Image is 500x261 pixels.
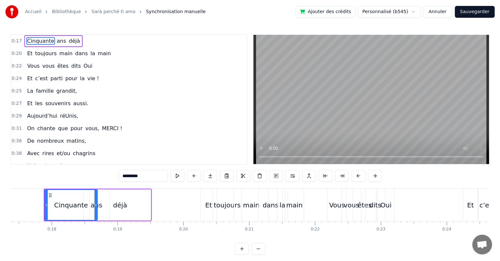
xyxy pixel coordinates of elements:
span: matins, [66,137,87,145]
nav: breadcrumb [25,9,206,15]
span: déjà [68,37,81,45]
span: dits [70,62,81,70]
span: parti [50,75,63,82]
div: dits [369,200,382,210]
span: vous, [85,125,100,132]
a: Accueil [25,9,41,15]
div: 0:24 [442,227,451,232]
span: Aujourd’hui [26,112,58,120]
span: Avec [26,150,40,157]
span: Et [26,100,33,107]
span: 0:24 [12,75,22,82]
div: toujours [214,200,241,210]
span: Cinquante [26,37,55,45]
a: Sarà perché ti amo [92,9,135,15]
span: souvenirs [44,100,71,107]
button: Ajouter des crédits [296,6,355,18]
div: Oui [381,200,392,210]
span: 0:51 [12,163,22,169]
div: c’est [480,200,495,210]
div: dans [263,200,278,210]
span: main [97,50,112,57]
span: 0:29 [12,113,22,119]
div: Et [205,200,212,210]
span: 0:31 [12,125,22,132]
button: Annuler [423,6,452,18]
span: 0:27 [12,100,22,107]
span: MERCI ! [101,125,123,132]
span: 0:36 [12,138,22,144]
span: Unis [26,162,39,170]
span: La [26,87,34,95]
a: Bibliothèque [52,9,81,15]
div: 0:19 [113,227,122,232]
span: les [35,100,43,107]
div: la [279,200,285,210]
span: toujours [35,50,58,57]
div: main [286,200,303,210]
span: On [26,125,35,132]
span: sereins [48,162,68,170]
span: rires [42,150,55,157]
a: Ouvrir le chat [472,235,492,254]
button: Sauvegarder [455,6,495,18]
div: 0:22 [311,227,320,232]
span: c’est [35,75,48,82]
span: chagrins [72,150,96,157]
span: Et [26,50,33,57]
span: Et [26,75,33,82]
div: main [243,200,259,210]
div: 0:23 [377,227,385,232]
span: pour [70,125,83,132]
span: vie ! [87,75,99,82]
span: et/ou [56,150,71,157]
div: êtes [358,200,372,210]
span: grandit, [56,87,78,95]
span: réUnis, [59,112,79,120]
span: Synchronisation manuelle [146,9,206,15]
span: De [26,137,35,145]
div: vous [344,200,359,210]
span: pour [65,75,78,82]
span: la [79,75,85,82]
span: chante [37,125,56,132]
span: dans [74,50,88,57]
div: Cinquante [54,200,88,210]
span: la [90,50,96,57]
span: aussi. [73,100,89,107]
div: 0:20 [179,227,188,232]
span: 0:20 [12,50,22,57]
div: 0:18 [47,227,56,232]
span: 0:38 [12,150,22,157]
span: nombreux [37,137,65,145]
div: déjà [113,200,127,210]
div: Vous [329,200,345,210]
img: youka [5,5,18,18]
span: Oui [83,62,93,70]
span: main [59,50,73,57]
span: ans [56,37,67,45]
span: et [40,162,47,170]
span: 0:22 [12,63,22,69]
span: êtes [57,62,69,70]
span: vous [41,62,55,70]
span: Vous [26,62,40,70]
span: 0:25 [12,88,22,94]
div: 0:21 [245,227,254,232]
div: Et [467,200,474,210]
span: 0:17 [12,38,22,44]
span: famille [35,87,54,95]
span: que [57,125,68,132]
